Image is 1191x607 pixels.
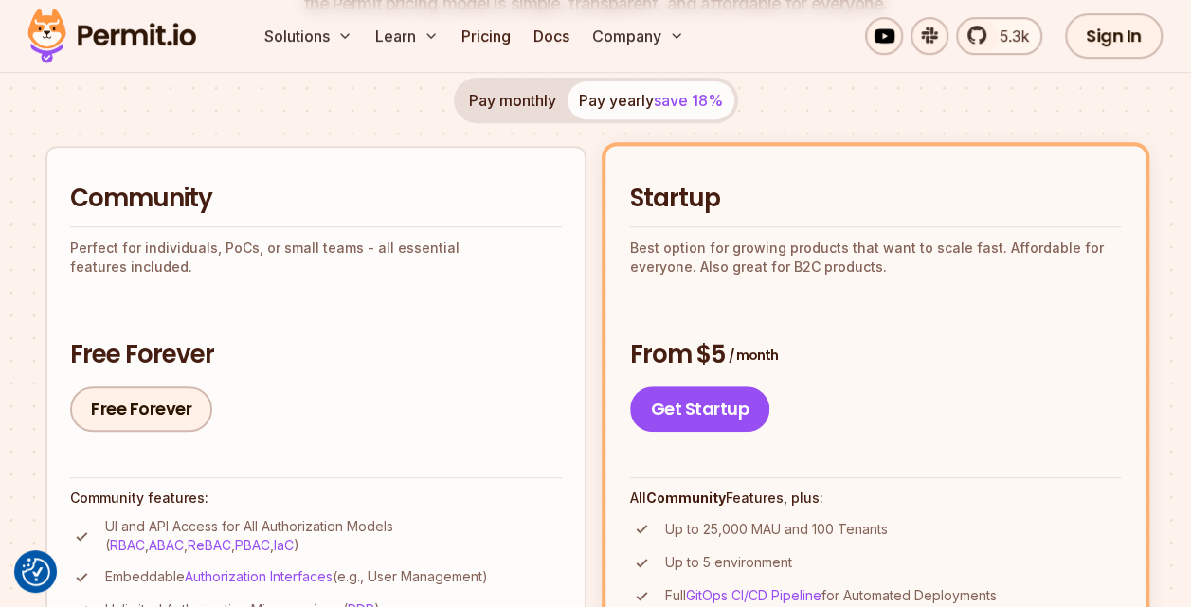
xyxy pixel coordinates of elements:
span: 5.3k [988,25,1029,47]
h3: Free Forever [70,338,562,372]
a: Sign In [1065,13,1163,59]
p: Full for Automated Deployments [665,586,997,605]
a: GitOps CI/CD Pipeline [686,587,821,603]
p: Perfect for individuals, PoCs, or small teams - all essential features included. [70,239,562,277]
img: Revisit consent button [22,558,50,586]
button: Learn [368,17,446,55]
button: Company [585,17,692,55]
a: RBAC [110,537,145,553]
button: Solutions [257,17,360,55]
h4: All Features, plus: [630,489,1122,508]
h2: Community [70,182,562,216]
a: Free Forever [70,386,212,432]
button: Consent Preferences [22,558,50,586]
a: Get Startup [630,386,770,432]
a: Docs [526,17,577,55]
p: Best option for growing products that want to scale fast. Affordable for everyone. Also great for... [630,239,1122,277]
p: Up to 5 environment [665,553,792,572]
p: UI and API Access for All Authorization Models ( , , , , ) [105,517,562,555]
h2: Startup [630,182,1122,216]
a: ReBAC [188,537,231,553]
a: PBAC [235,537,270,553]
span: / month [729,346,778,365]
button: Pay monthly [458,81,568,119]
strong: Community [646,490,726,506]
a: ABAC [149,537,184,553]
a: 5.3k [956,17,1042,55]
a: IaC [274,537,294,553]
p: Up to 25,000 MAU and 100 Tenants [665,520,888,539]
p: Embeddable (e.g., User Management) [105,567,488,586]
a: Pricing [454,17,518,55]
h4: Community features: [70,489,562,508]
img: Permit logo [19,4,205,68]
h3: From $5 [630,338,1122,372]
a: Authorization Interfaces [185,568,333,584]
